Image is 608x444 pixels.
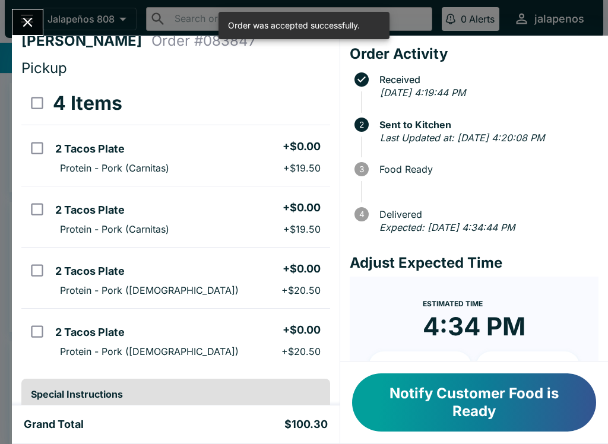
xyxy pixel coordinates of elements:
[423,299,483,308] span: Estimated Time
[281,345,321,357] p: + $20.50
[60,162,169,174] p: Protein - Pork (Carnitas)
[12,9,43,35] button: Close
[21,82,330,369] table: orders table
[359,120,364,129] text: 2
[228,15,360,36] div: Order was accepted successfully.
[476,351,579,381] button: + 20
[60,223,169,235] p: Protein - Pork (Carnitas)
[60,345,239,357] p: Protein - Pork ([DEMOGRAPHIC_DATA])
[350,45,598,63] h4: Order Activity
[283,323,321,337] h5: + $0.00
[283,262,321,276] h5: + $0.00
[24,417,84,432] h5: Grand Total
[53,91,122,115] h3: 4 Items
[380,87,465,99] em: [DATE] 4:19:44 PM
[373,74,598,85] span: Received
[281,284,321,296] p: + $20.50
[380,132,544,144] em: Last Updated at: [DATE] 4:20:08 PM
[55,203,125,217] h5: 2 Tacos Plate
[359,164,364,174] text: 3
[284,417,328,432] h5: $100.30
[21,32,151,50] h4: [PERSON_NAME]
[369,351,472,381] button: + 10
[379,221,515,233] em: Expected: [DATE] 4:34:44 PM
[60,284,239,296] p: Protein - Pork ([DEMOGRAPHIC_DATA])
[373,209,598,220] span: Delivered
[283,139,321,154] h5: + $0.00
[55,264,125,278] h5: 2 Tacos Plate
[373,164,598,175] span: Food Ready
[21,59,67,77] span: Pickup
[283,162,321,174] p: + $19.50
[352,373,596,432] button: Notify Customer Food is Ready
[359,210,364,219] text: 4
[55,325,125,340] h5: 2 Tacos Plate
[373,119,598,130] span: Sent to Kitchen
[423,311,525,342] time: 4:34 PM
[350,254,598,272] h4: Adjust Expected Time
[31,388,321,400] h6: Special Instructions
[283,223,321,235] p: + $19.50
[151,32,256,50] h4: Order # 083847
[283,201,321,215] h5: + $0.00
[55,142,125,156] h5: 2 Tacos Plate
